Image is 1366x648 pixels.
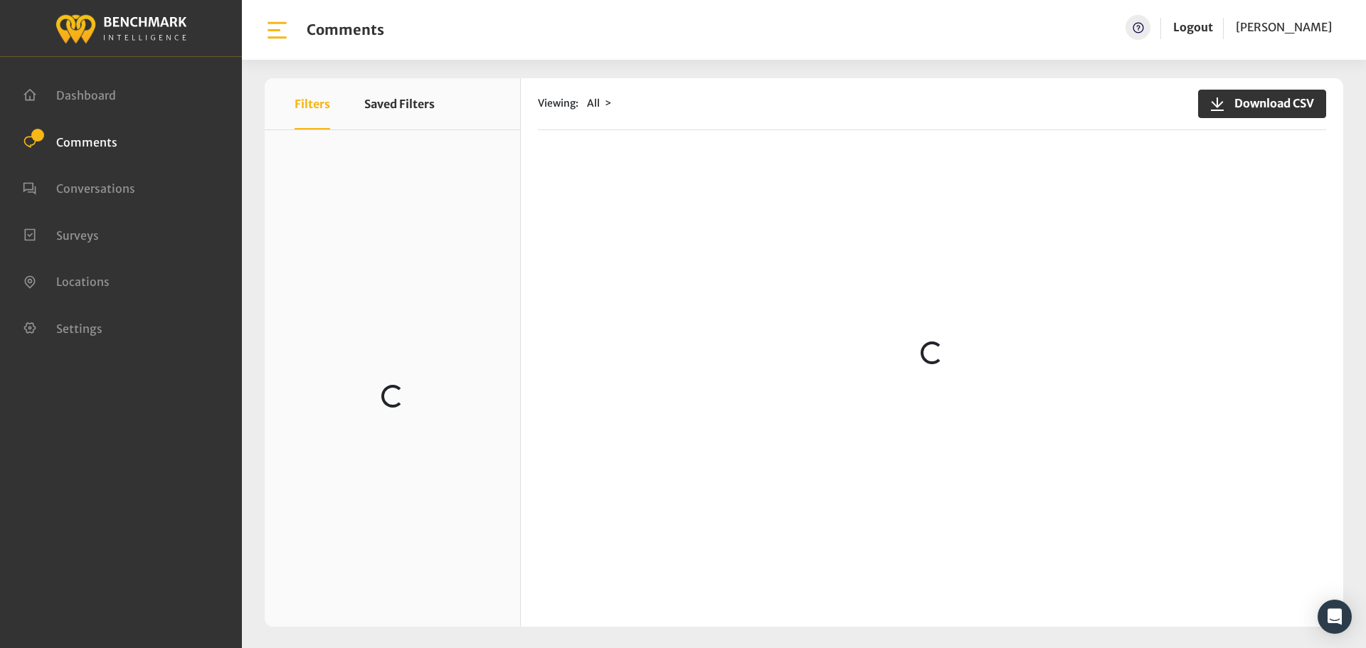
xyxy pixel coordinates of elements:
a: [PERSON_NAME] [1236,15,1332,40]
a: Surveys [23,227,99,241]
h1: Comments [307,21,384,38]
span: Viewing: [538,96,578,111]
span: Download CSV [1226,95,1314,112]
span: Conversations [56,181,135,196]
a: Logout [1173,20,1213,34]
button: Download CSV [1198,90,1326,118]
a: Conversations [23,180,135,194]
span: Locations [56,275,110,289]
a: Comments [23,134,117,148]
a: Dashboard [23,87,116,101]
span: Settings [56,321,102,335]
span: [PERSON_NAME] [1236,20,1332,34]
a: Locations [23,273,110,287]
span: All [587,97,600,110]
div: Open Intercom Messenger [1318,600,1352,634]
span: Surveys [56,228,99,242]
button: Saved Filters [364,78,435,129]
span: Dashboard [56,88,116,102]
button: Filters [295,78,330,129]
img: bar [265,18,290,43]
img: benchmark [55,11,187,46]
span: Comments [56,134,117,149]
a: Settings [23,320,102,334]
a: Logout [1173,15,1213,40]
